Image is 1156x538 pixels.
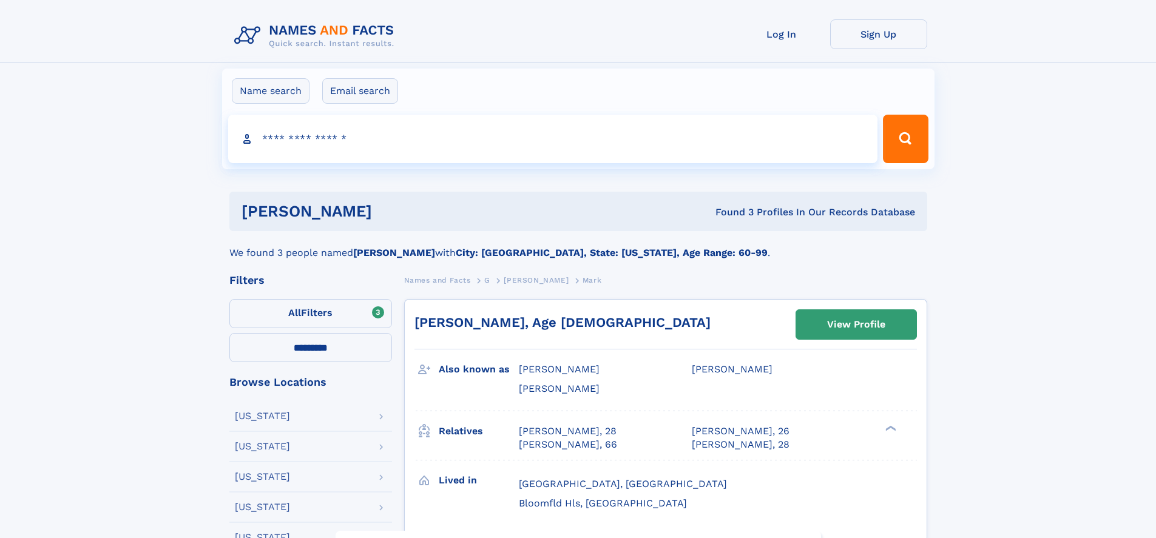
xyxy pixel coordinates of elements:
a: G [484,272,490,287]
a: [PERSON_NAME], Age [DEMOGRAPHIC_DATA] [414,315,711,330]
button: Search Button [883,115,928,163]
span: G [484,276,490,284]
div: Found 3 Profiles In Our Records Database [544,206,915,219]
span: [GEOGRAPHIC_DATA], [GEOGRAPHIC_DATA] [519,478,727,489]
input: search input [228,115,878,163]
span: [PERSON_NAME] [519,363,600,375]
a: Names and Facts [404,272,471,287]
a: View Profile [796,310,916,339]
span: Bloomfld Hls, [GEOGRAPHIC_DATA] [519,497,687,509]
span: [PERSON_NAME] [504,276,569,284]
a: [PERSON_NAME], 28 [692,438,789,451]
a: [PERSON_NAME], 66 [519,438,617,451]
div: [US_STATE] [235,442,290,451]
h3: Relatives [439,421,519,442]
h3: Lived in [439,470,519,491]
div: [US_STATE] [235,411,290,421]
label: Name search [232,78,309,104]
img: Logo Names and Facts [229,19,404,52]
div: Filters [229,275,392,286]
div: [US_STATE] [235,502,290,512]
div: We found 3 people named with . [229,231,927,260]
div: ❯ [882,424,897,432]
b: City: [GEOGRAPHIC_DATA], State: [US_STATE], Age Range: 60-99 [456,247,768,258]
label: Filters [229,299,392,328]
span: Mark [583,276,601,284]
h1: [PERSON_NAME] [242,204,544,219]
b: [PERSON_NAME] [353,247,435,258]
a: Log In [733,19,830,49]
span: All [288,307,301,318]
div: Browse Locations [229,377,392,388]
span: [PERSON_NAME] [519,383,600,394]
h3: Also known as [439,359,519,380]
a: [PERSON_NAME], 28 [519,425,617,438]
label: Email search [322,78,398,104]
div: [US_STATE] [235,472,290,482]
div: View Profile [827,311,885,338]
a: [PERSON_NAME], 26 [692,425,789,438]
span: [PERSON_NAME] [692,363,772,375]
a: Sign Up [830,19,927,49]
a: [PERSON_NAME] [504,272,569,287]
